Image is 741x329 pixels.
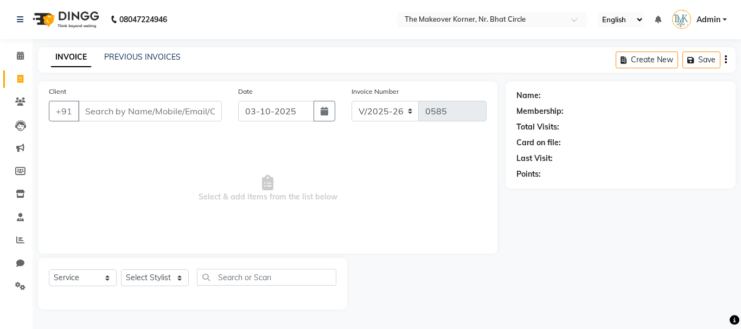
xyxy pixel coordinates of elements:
div: Name: [516,90,541,101]
input: Search or Scan [197,269,336,286]
label: Client [49,87,66,96]
div: Membership: [516,106,564,117]
button: +91 [49,101,79,121]
a: INVOICE [51,48,91,67]
div: Total Visits: [516,121,559,133]
span: Select & add items from the list below [49,134,487,243]
input: Search by Name/Mobile/Email/Code [78,101,222,121]
label: Invoice Number [352,87,399,96]
b: 08047224946 [119,4,167,35]
div: Last Visit: [516,153,553,164]
img: logo [28,4,102,35]
label: Date [238,87,253,96]
div: Card on file: [516,137,561,149]
button: Save [682,51,720,68]
a: PREVIOUS INVOICES [104,52,181,62]
span: Admin [697,14,720,25]
button: Create New [616,51,678,68]
div: Points: [516,169,541,180]
img: Admin [672,10,691,29]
